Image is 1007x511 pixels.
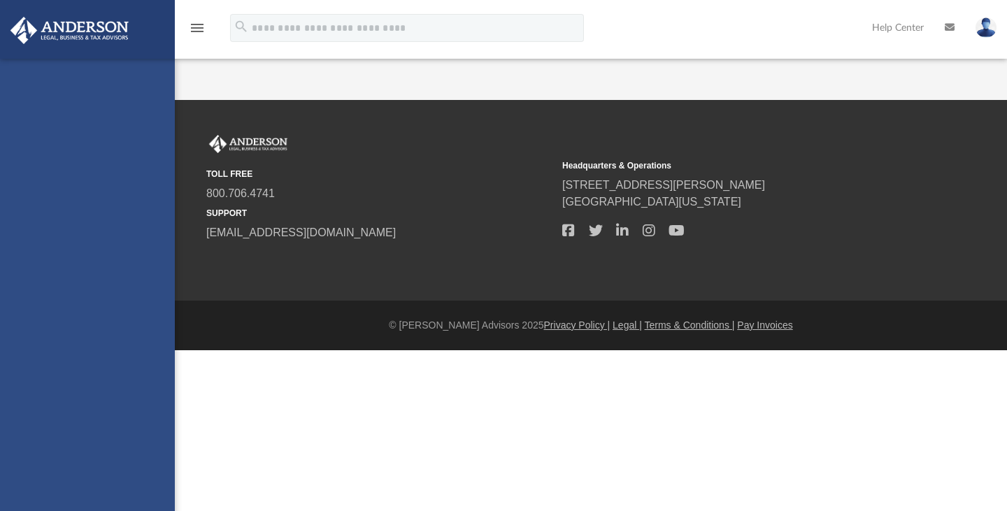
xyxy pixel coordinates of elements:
a: Legal | [613,319,642,331]
a: [GEOGRAPHIC_DATA][US_STATE] [562,196,741,208]
small: SUPPORT [206,207,552,219]
i: search [234,19,249,34]
img: Anderson Advisors Platinum Portal [206,135,290,153]
i: menu [189,20,206,36]
div: © [PERSON_NAME] Advisors 2025 [175,318,1007,333]
a: 800.706.4741 [206,187,275,199]
a: [EMAIL_ADDRESS][DOMAIN_NAME] [206,226,396,238]
a: [STREET_ADDRESS][PERSON_NAME] [562,179,765,191]
a: Pay Invoices [737,319,792,331]
small: Headquarters & Operations [562,159,908,172]
a: Privacy Policy | [544,319,610,331]
small: TOLL FREE [206,168,552,180]
a: menu [189,27,206,36]
img: User Pic [976,17,997,38]
a: Terms & Conditions | [645,319,735,331]
img: Anderson Advisors Platinum Portal [6,17,133,44]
